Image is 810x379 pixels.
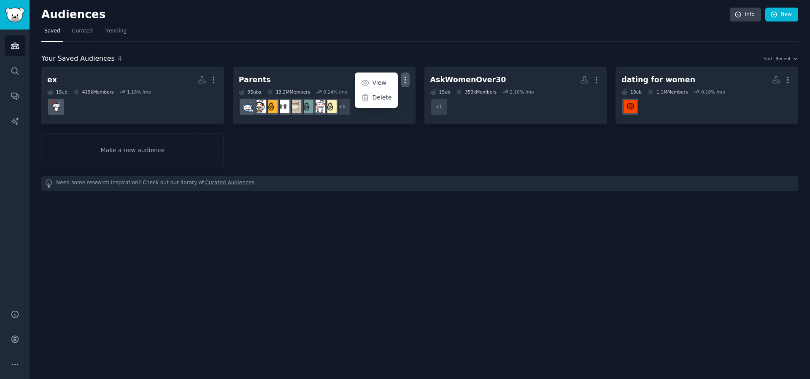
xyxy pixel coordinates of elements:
[41,54,115,64] span: Your Saved Audiences
[72,27,93,35] span: Curated
[239,75,271,85] div: Parents
[456,89,497,95] div: 353k Members
[373,78,386,87] p: View
[424,67,607,124] a: AskWomenOver301Sub353kMembers2.10% /mo+1
[253,100,266,113] img: parentsofmultiples
[47,75,57,85] div: ex
[118,54,122,62] span: 4
[127,89,151,95] div: 1.18 % /mo
[41,8,730,22] h2: Audiences
[41,24,63,42] a: Saved
[624,100,637,113] img: datingoverthirty
[276,100,289,113] img: toddlers
[41,67,224,124] a: ex1Sub419kMembers1.18% /moBreakUps
[233,67,416,124] a: ParentsViewDelete9Subs13.2MMembers0.14% /mo+1ParentingdadditSingleParentsbeyondthebumptoddlersNew...
[73,89,114,95] div: 419k Members
[701,89,725,95] div: 0.16 % /mo
[324,100,337,113] img: Parenting
[288,100,301,113] img: beyondthebump
[775,56,798,62] button: Recent
[300,100,313,113] img: SingleParents
[105,27,127,35] span: Trending
[312,100,325,113] img: daddit
[241,100,254,113] img: Parents
[621,89,642,95] div: 1 Sub
[69,24,96,42] a: Curated
[510,89,534,95] div: 2.10 % /mo
[41,176,798,191] div: Need some research inspiration? Check out our library of
[356,74,396,92] a: View
[267,89,310,95] div: 13.2M Members
[621,75,695,85] div: dating for women
[41,133,224,167] a: Make a new audience
[648,89,688,95] div: 1.1M Members
[373,93,392,102] p: Delete
[764,56,773,62] div: Sort
[324,89,348,95] div: 0.14 % /mo
[730,8,761,22] a: Info
[239,89,261,95] div: 9 Sub s
[50,100,63,113] img: BreakUps
[430,75,506,85] div: AskWomenOver30
[44,27,60,35] span: Saved
[333,98,351,116] div: + 1
[775,56,791,62] span: Recent
[265,100,278,113] img: NewParents
[616,67,798,124] a: dating for women1Sub1.1MMembers0.16% /modatingoverthirty
[205,179,254,188] a: Curated Audiences
[102,24,130,42] a: Trending
[47,89,67,95] div: 1 Sub
[430,89,451,95] div: 1 Sub
[430,98,448,116] div: + 1
[5,8,24,22] img: GummySearch logo
[765,8,798,22] a: New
